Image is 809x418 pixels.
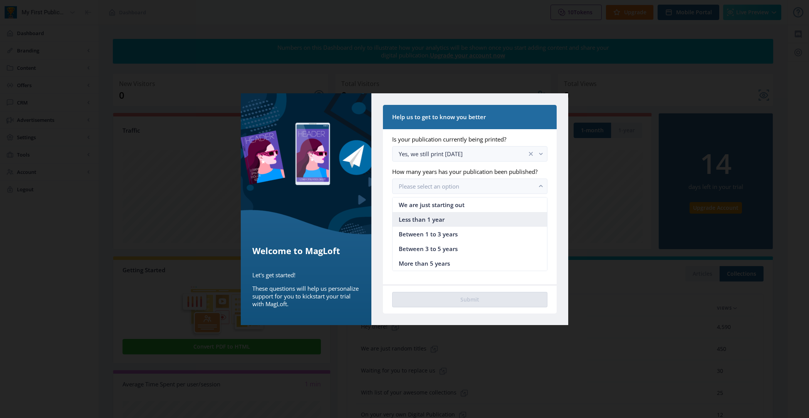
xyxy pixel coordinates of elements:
span: Between 3 to 5 years [399,244,458,253]
p: These questions will help us personalize support for you to kickstart your trial with MagLoft. [252,285,360,308]
label: Is your publication currently being printed? [392,135,541,143]
button: Yes, we still print [DATE]clear [392,146,547,162]
span: More than 5 years [399,259,450,268]
nb-icon: clear [527,150,535,158]
nb-card-header: Help us to get to know you better [383,105,557,129]
button: Submit [392,292,547,307]
span: Please select an option [399,182,459,190]
div: Yes, we still print [DATE] [399,149,527,158]
label: How many years has your publication been published? [392,168,541,175]
p: Let's get started! [252,271,360,279]
span: Less than 1 year [399,215,445,224]
h5: Welcome to MagLoft [252,244,360,257]
span: Between 1 to 3 years [399,229,458,239]
span: We are just starting out [399,200,465,209]
button: Please select an option [392,179,547,194]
